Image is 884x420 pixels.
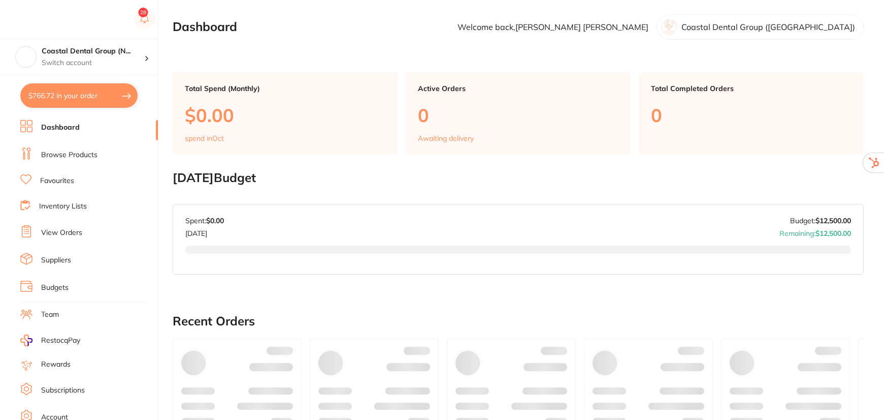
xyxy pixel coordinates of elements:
[20,83,138,108] button: $766.72 in your order
[41,359,71,370] a: Rewards
[41,255,71,265] a: Suppliers
[418,134,474,142] p: Awaiting delivery
[651,105,852,126] p: 0
[42,46,144,56] h4: Coastal Dental Group (Newcastle)
[779,225,851,237] p: Remaining:
[42,58,144,68] p: Switch account
[185,134,224,142] p: spend in Oct
[815,216,851,225] strong: $12,500.00
[20,335,80,346] a: RestocqPay
[185,84,385,93] p: Total Spend (Monthly)
[651,84,852,93] p: Total Completed Orders
[40,176,74,186] a: Favourites
[41,123,80,133] a: Dashboard
[173,314,864,328] h2: Recent Orders
[41,150,97,160] a: Browse Products
[185,217,224,225] p: Spent:
[173,20,237,34] h2: Dashboard
[681,22,855,32] p: Coastal Dental Group ([GEOGRAPHIC_DATA])
[20,335,32,346] img: RestocqPay
[39,201,87,212] a: Inventory Lists
[815,229,851,238] strong: $12,500.00
[20,13,85,25] img: Restocq Logo
[790,217,851,225] p: Budget:
[185,105,385,126] p: $0.00
[16,47,36,67] img: Coastal Dental Group (Newcastle)
[173,72,398,155] a: Total Spend (Monthly)$0.00spend inOct
[41,310,59,320] a: Team
[41,336,80,346] span: RestocqPay
[206,216,224,225] strong: $0.00
[41,385,85,396] a: Subscriptions
[418,84,618,93] p: Active Orders
[20,8,85,31] a: Restocq Logo
[41,228,82,238] a: View Orders
[41,283,69,293] a: Budgets
[185,225,224,237] p: [DATE]
[457,22,648,32] p: Welcome back, [PERSON_NAME] [PERSON_NAME]
[418,105,618,126] p: 0
[406,72,631,155] a: Active Orders0Awaiting delivery
[639,72,864,155] a: Total Completed Orders0
[173,171,864,185] h2: [DATE] Budget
